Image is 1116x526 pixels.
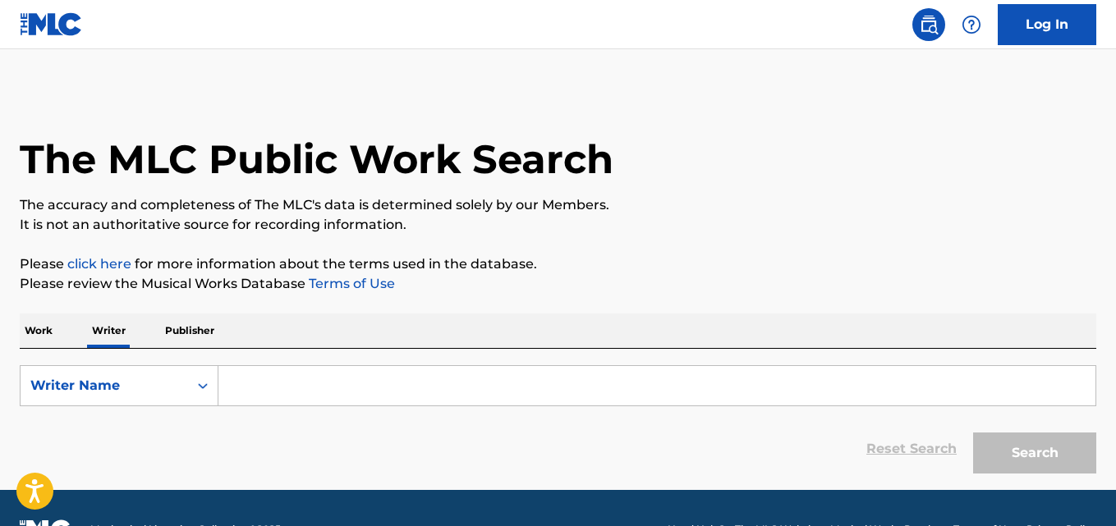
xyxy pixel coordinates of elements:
p: Work [20,313,57,348]
a: Terms of Use [305,276,395,291]
a: Log In [998,4,1096,45]
p: It is not an authoritative source for recording information. [20,215,1096,235]
p: Writer [87,313,131,348]
a: Public Search [912,8,945,41]
img: search [919,15,939,34]
div: Writer Name [30,376,178,396]
h1: The MLC Public Work Search [20,135,613,184]
div: Help [955,8,988,41]
img: help [962,15,981,34]
form: Search Form [20,365,1096,482]
img: MLC Logo [20,12,83,36]
p: Please for more information about the terms used in the database. [20,254,1096,274]
p: The accuracy and completeness of The MLC's data is determined solely by our Members. [20,195,1096,215]
p: Publisher [160,313,219,348]
p: Please review the Musical Works Database [20,274,1096,294]
a: click here [67,256,131,272]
